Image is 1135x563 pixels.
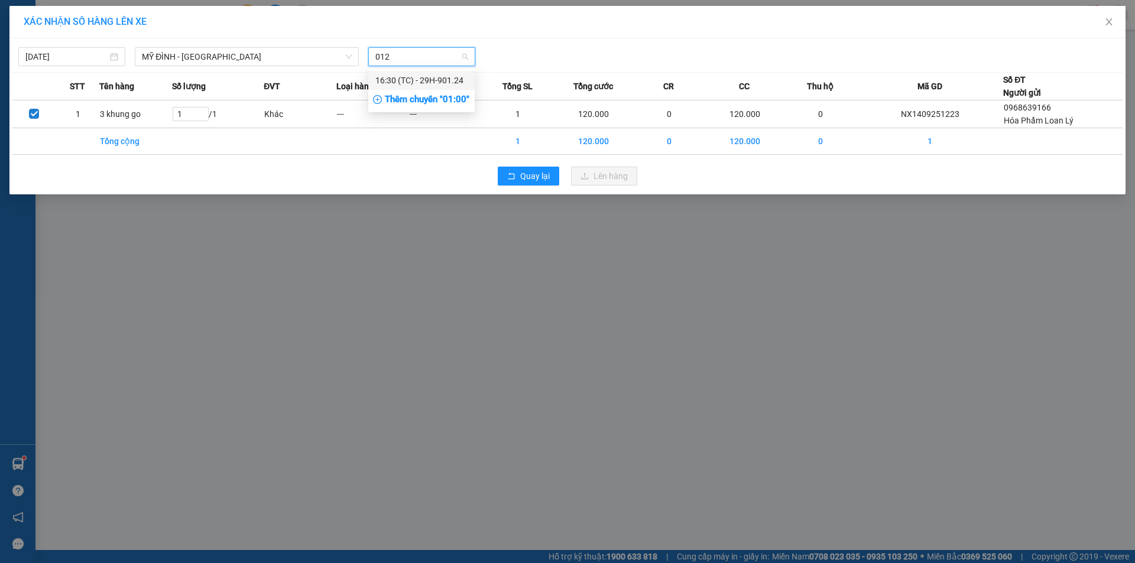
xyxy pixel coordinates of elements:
[70,80,85,93] span: STT
[1104,17,1114,27] span: close
[739,80,750,93] span: CC
[554,128,633,155] td: 120.000
[1003,73,1041,99] div: Số ĐT Người gửi
[784,100,857,128] td: 0
[336,80,374,93] span: Loại hàng
[375,74,468,87] div: 16:30 (TC) - 29H-901.24
[705,128,784,155] td: 120.000
[1004,103,1051,112] span: 0968639166
[368,90,475,110] div: Thêm chuyến " 01:00 "
[663,80,674,93] span: CR
[857,100,1003,128] td: NX1409251223
[857,128,1003,155] td: 1
[502,80,533,93] span: Tổng SL
[172,80,206,93] span: Số lượng
[807,80,834,93] span: Thu hộ
[24,16,147,27] span: XÁC NHẬN SỐ HÀNG LÊN XE
[482,100,554,128] td: 1
[498,167,559,186] button: rollbackQuay lại
[507,172,515,181] span: rollback
[56,100,100,128] td: 1
[99,128,172,155] td: Tổng cộng
[554,100,633,128] td: 120.000
[172,100,264,128] td: / 1
[482,128,554,155] td: 1
[142,48,352,66] span: MỸ ĐÌNH - THÁI BÌNH
[99,100,172,128] td: 3 khung go
[99,80,134,93] span: Tên hàng
[573,80,613,93] span: Tổng cước
[633,128,706,155] td: 0
[917,80,942,93] span: Mã GD
[264,100,336,128] td: Khác
[1092,6,1126,39] button: Close
[571,167,637,186] button: uploadLên hàng
[25,50,108,63] input: 14/09/2025
[336,100,409,128] td: ---
[264,80,280,93] span: ĐVT
[409,100,482,128] td: ---
[520,170,550,183] span: Quay lại
[373,95,382,104] span: plus-circle
[784,128,857,155] td: 0
[345,53,352,60] span: down
[705,100,784,128] td: 120.000
[1004,116,1074,125] span: Hóa Phẩm Loan Lý
[633,100,706,128] td: 0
